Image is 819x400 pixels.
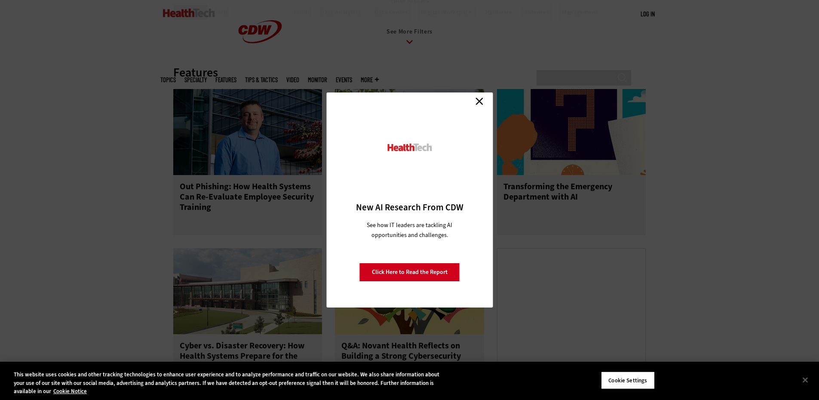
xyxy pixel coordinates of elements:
h3: New AI Research From CDW [341,201,478,213]
a: Click Here to Read the Report [359,263,460,282]
p: See how IT leaders are tackling AI opportunities and challenges. [356,220,463,240]
a: Close [473,95,486,108]
div: This website uses cookies and other tracking technologies to enhance user experience and to analy... [14,370,451,396]
button: Close [796,370,815,389]
img: HealthTech_0.png [386,143,433,152]
a: More information about your privacy [53,388,87,395]
button: Cookie Settings [601,371,655,389]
